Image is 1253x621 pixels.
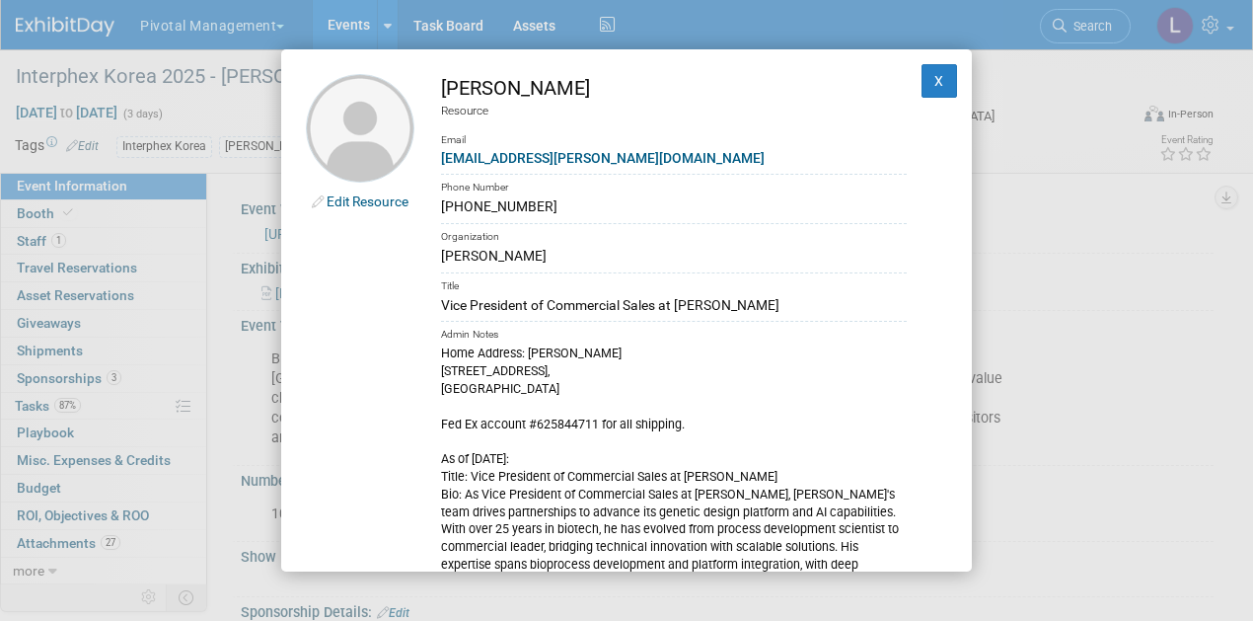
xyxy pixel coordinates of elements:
div: Phone Number [441,174,907,196]
div: [PERSON_NAME] [441,74,907,103]
img: Imroz Ghangas [306,74,414,183]
div: Vice President of Commercial Sales at [PERSON_NAME] [441,295,907,316]
div: Email [441,119,907,148]
a: Edit Resource [327,194,408,209]
div: Resource [441,103,907,119]
div: Admin Notes [441,321,907,344]
div: [PERSON_NAME] [441,246,907,267]
div: Organization [441,223,907,246]
div: [PHONE_NUMBER] [441,196,907,217]
a: [EMAIL_ADDRESS][PERSON_NAME][DOMAIN_NAME] [441,150,765,166]
button: X [921,64,957,98]
div: Title [441,272,907,295]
